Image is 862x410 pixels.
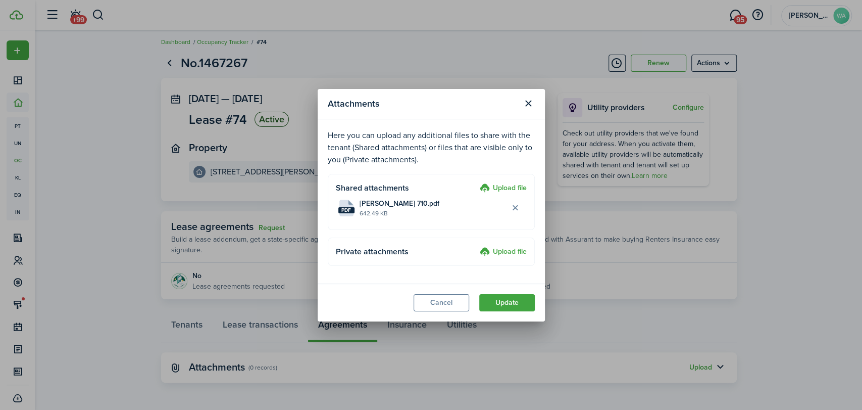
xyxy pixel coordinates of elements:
[360,198,439,209] span: [PERSON_NAME] 710.pdf
[360,209,507,218] file-size: 642.49 KB
[507,199,524,216] button: Delete file
[336,246,476,258] h4: Private attachments
[336,182,476,194] h4: Shared attachments
[414,294,469,311] button: Cancel
[328,129,535,166] p: Here you can upload any additional files to share with the tenant (Shared attachments) or files t...
[338,207,354,213] file-extension: pdf
[328,94,518,114] modal-title: Attachments
[520,95,537,112] button: Close modal
[479,294,535,311] button: Update
[338,200,354,216] file-icon: File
